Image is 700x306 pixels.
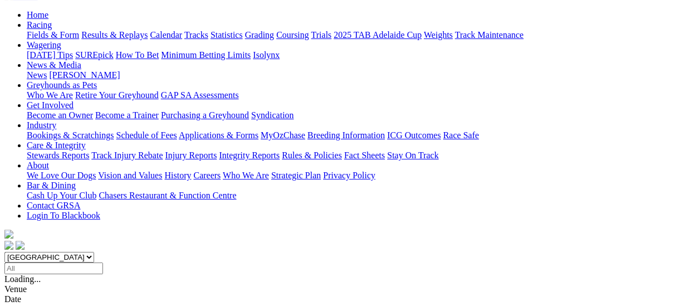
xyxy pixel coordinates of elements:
a: Grading [245,30,274,40]
a: Syndication [251,110,293,120]
a: Login To Blackbook [27,211,100,220]
a: Stewards Reports [27,150,89,160]
a: [DATE] Tips [27,50,73,60]
a: Fact Sheets [344,150,385,160]
a: Become a Trainer [95,110,159,120]
a: Track Maintenance [455,30,523,40]
a: Calendar [150,30,182,40]
a: Breeding Information [307,130,385,140]
a: Cash Up Your Club [27,191,96,200]
a: Retire Your Greyhound [75,90,159,100]
img: logo-grsa-white.png [4,230,13,239]
div: Greyhounds as Pets [27,90,696,100]
div: Industry [27,130,696,140]
a: How To Bet [116,50,159,60]
div: Wagering [27,50,696,60]
a: Who We Are [27,90,73,100]
a: Get Involved [27,100,74,110]
a: Minimum Betting Limits [161,50,251,60]
a: Integrity Reports [219,150,280,160]
a: Greyhounds as Pets [27,80,97,90]
a: Rules & Policies [282,150,342,160]
a: News [27,70,47,80]
a: We Love Our Dogs [27,171,96,180]
a: Wagering [27,40,61,50]
div: Get Involved [27,110,696,120]
a: Bookings & Scratchings [27,130,114,140]
a: Schedule of Fees [116,130,177,140]
a: Statistics [211,30,243,40]
div: About [27,171,696,181]
img: twitter.svg [16,241,25,250]
a: Who We Are [223,171,269,180]
img: facebook.svg [4,241,13,250]
a: Bar & Dining [27,181,76,190]
a: News & Media [27,60,81,70]
a: History [164,171,191,180]
a: Tracks [184,30,208,40]
a: Weights [424,30,453,40]
a: Contact GRSA [27,201,80,210]
a: MyOzChase [261,130,305,140]
span: Loading... [4,274,41,284]
a: Results & Replays [81,30,148,40]
a: Track Injury Rebate [91,150,163,160]
a: Racing [27,20,52,30]
a: About [27,161,49,170]
a: Injury Reports [165,150,217,160]
a: Stay On Track [387,150,438,160]
a: Care & Integrity [27,140,86,150]
div: Venue [4,284,696,294]
a: Applications & Forms [179,130,258,140]
a: 2025 TAB Adelaide Cup [334,30,422,40]
a: Home [27,10,48,20]
div: Bar & Dining [27,191,696,201]
a: [PERSON_NAME] [49,70,120,80]
a: Strategic Plan [271,171,321,180]
a: Careers [193,171,221,180]
div: Care & Integrity [27,150,696,161]
a: Fields & Form [27,30,79,40]
input: Select date [4,263,103,274]
a: Isolynx [253,50,280,60]
a: Trials [311,30,331,40]
a: Become an Owner [27,110,93,120]
div: Racing [27,30,696,40]
a: Industry [27,120,56,130]
a: Purchasing a Greyhound [161,110,249,120]
a: ICG Outcomes [387,130,440,140]
a: SUREpick [75,50,113,60]
a: GAP SA Assessments [161,90,239,100]
a: Privacy Policy [323,171,375,180]
div: Date [4,294,696,304]
div: News & Media [27,70,696,80]
a: Vision and Values [98,171,162,180]
a: Chasers Restaurant & Function Centre [99,191,236,200]
a: Coursing [276,30,309,40]
a: Race Safe [443,130,478,140]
